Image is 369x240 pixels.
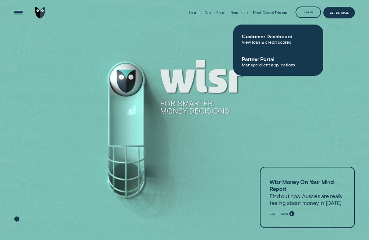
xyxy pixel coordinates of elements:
div: Debt Consol Discount [253,10,290,15]
span: Customer Dashboard [242,33,315,39]
button: Open Menu [13,7,24,18]
a: Wisr Money On Your Mind ReportFind out how Aussies are really feeling about money in [DATE].Learn... [260,167,355,228]
a: Get Estimate [323,7,355,18]
span: View loan & credit scores [242,39,315,44]
div: Round Up [231,10,248,15]
a: Customer DashboardView loan & credit scores [233,27,323,50]
span: Partner Portal [242,56,315,62]
div: Credit Score [204,10,225,15]
strong: Wisr Money On Your Mind Report [270,179,334,192]
div: Loans [189,10,199,15]
button: Log in [295,6,321,18]
img: Wisr [35,7,45,18]
span: Manage client applications [242,62,315,67]
a: Partner PortalManage client applications [233,50,323,73]
span: Learn more [270,211,288,216]
p: Find out how Aussies are really feeling about money in [DATE]. [270,179,345,206]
